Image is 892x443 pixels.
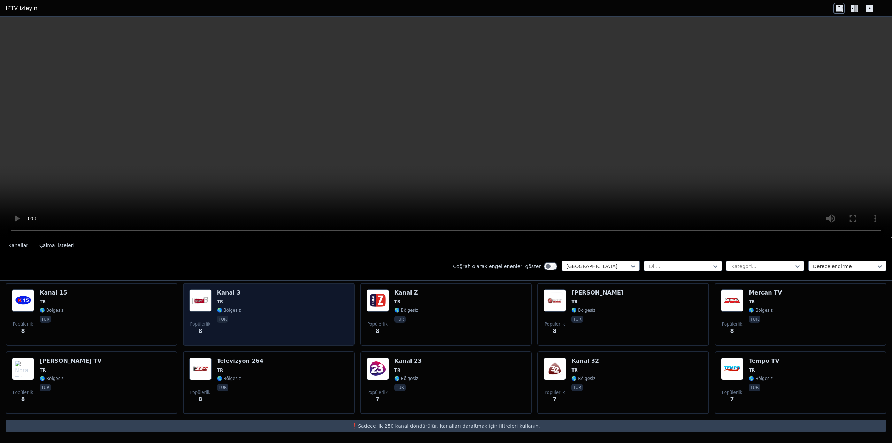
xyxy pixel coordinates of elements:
font: 🌎 Bölgesiz [749,308,773,313]
font: tur [750,385,759,390]
font: Popülerlik [545,322,565,327]
font: tur [573,385,581,390]
font: Popülerlik [190,322,210,327]
font: TR [40,368,46,373]
font: 🌎 Bölgesiz [394,376,418,381]
font: tur [396,317,404,322]
img: Nora TV [12,358,34,380]
font: 8 [21,328,25,334]
font: 8 [553,328,557,334]
font: TR [217,368,223,373]
font: Popülerlik [367,390,388,395]
font: 🌎 Bölgesiz [571,376,595,381]
font: Popülerlik [722,322,743,327]
font: Popülerlik [545,390,565,395]
font: Tempo TV [749,358,779,364]
img: Kent Türk [544,289,566,312]
font: TR [749,368,755,373]
font: 7 [553,396,557,403]
font: 8 [198,328,202,334]
font: Kanal 32 [571,358,599,364]
font: 7 [730,396,734,403]
font: TR [394,368,400,373]
font: TR [571,368,577,373]
font: 8 [198,396,202,403]
button: Kanallar [8,239,28,252]
font: 8 [730,328,734,334]
font: Kanal 15 [40,289,67,296]
font: Popülerlik [190,390,210,395]
font: Mercan TV [749,289,782,296]
font: TR [571,299,577,304]
font: [PERSON_NAME] [571,289,623,296]
font: Popülerlik [722,390,743,395]
font: tur [218,317,227,322]
font: 🌎 Bölgesiz [394,308,418,313]
img: Kanal Z [367,289,389,312]
font: TR [394,299,400,304]
font: 🌎 Bölgesiz [40,308,64,313]
font: TR [40,299,46,304]
font: 8 [21,396,25,403]
button: Çalma listeleri [39,239,74,252]
font: tur [41,385,49,390]
font: Çalma listeleri [39,243,74,248]
font: IPTV izleyin [6,5,37,12]
font: 🌎 Bölgesiz [40,376,64,381]
font: Popülerlik [367,322,388,327]
img: Kanal 32 [544,358,566,380]
font: Televizyon 264 [217,358,263,364]
font: TR [749,299,755,304]
font: Popülerlik [13,322,33,327]
font: tur [218,385,227,390]
font: 8 [376,328,379,334]
img: Kanal 23 [367,358,389,380]
font: Kanal Z [394,289,418,296]
font: 7 [376,396,379,403]
img: Kanal 15 [12,289,34,312]
font: tur [573,317,581,322]
font: TR [217,299,223,304]
font: 🌎 Bölgesiz [749,376,773,381]
font: 🌎 Bölgesiz [217,308,241,313]
img: Televizyon 264 [189,358,212,380]
font: ❗️Sadece ilk 250 kanal döndürülür, kanalları daraltmak için filtreleri kullanın. [352,423,540,429]
a: IPTV izleyin [6,4,37,13]
font: 🌎 Bölgesiz [571,308,595,313]
font: [PERSON_NAME] TV [40,358,102,364]
font: tur [41,317,49,322]
font: Popülerlik [13,390,33,395]
font: tur [396,385,404,390]
img: Kanal 3 [189,289,212,312]
font: 🌎 Bölgesiz [217,376,241,381]
font: tur [750,317,759,322]
img: Tempo TV [721,358,743,380]
font: Kanal 3 [217,289,241,296]
font: Kanallar [8,243,28,248]
font: Coğrafi olarak engellenenleri göster [453,263,541,269]
font: Kanal 23 [394,358,422,364]
img: Mercan TV [721,289,743,312]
